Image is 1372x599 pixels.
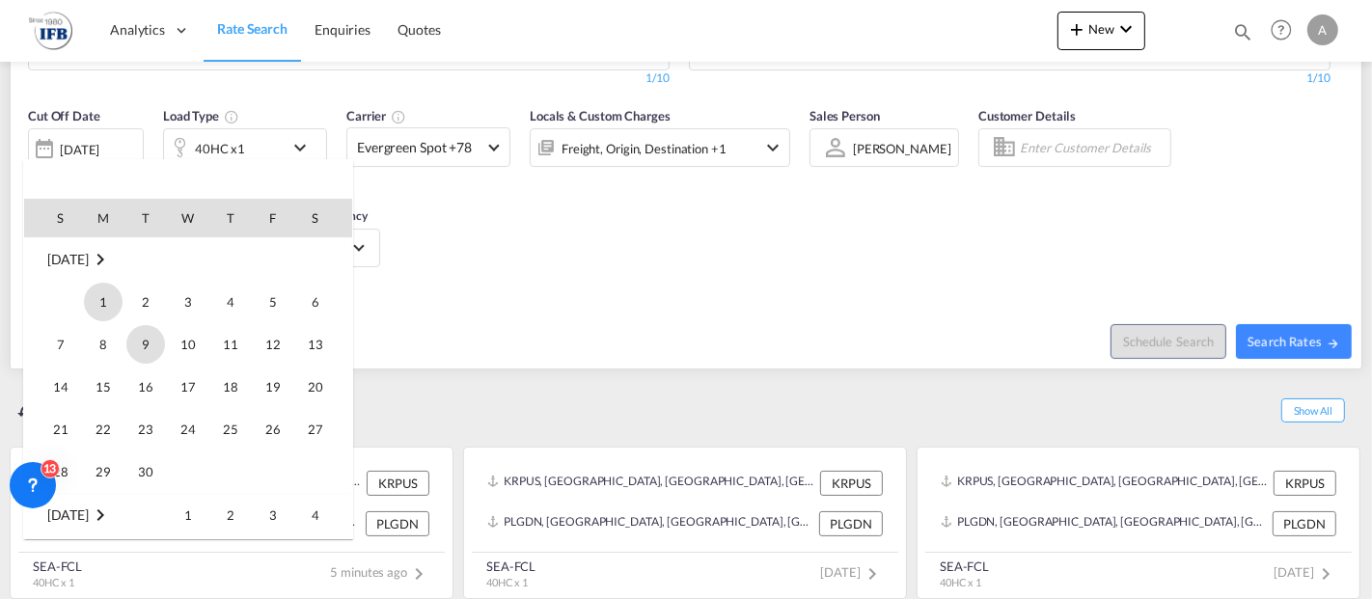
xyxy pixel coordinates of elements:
td: Tuesday September 16 2025 [124,366,167,408]
td: Thursday October 2 2025 [209,493,252,536]
td: Monday September 8 2025 [82,323,124,366]
tr: Week undefined [24,237,352,281]
th: S [24,199,82,237]
md-calendar: Calendar [24,199,352,538]
td: Tuesday September 2 2025 [124,281,167,323]
tr: Week 2 [24,323,352,366]
tr: Week 1 [24,493,352,536]
td: Monday September 1 2025 [82,281,124,323]
th: T [209,199,252,237]
td: Friday September 19 2025 [252,366,294,408]
span: 18 [211,368,250,406]
td: Friday September 26 2025 [252,408,294,450]
span: 9 [126,325,165,364]
span: 10 [169,325,207,364]
span: 23 [126,410,165,449]
span: 17 [169,368,207,406]
td: Saturday October 4 2025 [294,493,352,536]
span: 1 [84,283,123,321]
td: Sunday September 21 2025 [24,408,82,450]
td: October 2025 [24,493,167,536]
td: Saturday September 20 2025 [294,366,352,408]
span: 30 [126,452,165,491]
td: Thursday September 11 2025 [209,323,252,366]
span: 7 [41,325,80,364]
span: 13 [296,325,335,364]
tr: Week 1 [24,281,352,323]
th: F [252,199,294,237]
td: Wednesday October 1 2025 [167,493,209,536]
span: 5 [254,283,292,321]
span: 4 [296,496,335,534]
td: Sunday September 14 2025 [24,366,82,408]
span: 26 [254,410,292,449]
td: Friday October 3 2025 [252,493,294,536]
span: 3 [169,283,207,321]
td: Wednesday September 3 2025 [167,281,209,323]
span: 2 [211,496,250,534]
span: 22 [84,410,123,449]
span: 1 [169,496,207,534]
th: M [82,199,124,237]
td: Tuesday September 23 2025 [124,408,167,450]
tr: Week 4 [24,408,352,450]
span: 21 [41,410,80,449]
td: Thursday September 18 2025 [209,366,252,408]
td: Monday September 22 2025 [82,408,124,450]
td: Monday September 15 2025 [82,366,124,408]
td: Tuesday September 9 2025 [124,323,167,366]
tr: Week 3 [24,366,352,408]
td: September 2025 [24,237,352,281]
span: 29 [84,452,123,491]
td: Friday September 5 2025 [252,281,294,323]
th: T [124,199,167,237]
td: Wednesday September 24 2025 [167,408,209,450]
span: 16 [126,368,165,406]
span: 24 [169,410,207,449]
span: 3 [254,496,292,534]
span: 25 [211,410,250,449]
td: Saturday September 6 2025 [294,281,352,323]
td: Monday September 29 2025 [82,450,124,494]
span: 27 [296,410,335,449]
span: 19 [254,368,292,406]
td: Saturday September 27 2025 [294,408,352,450]
span: 6 [296,283,335,321]
span: 20 [296,368,335,406]
td: Sunday September 7 2025 [24,323,82,366]
span: 8 [84,325,123,364]
td: Tuesday September 30 2025 [124,450,167,494]
td: Saturday September 13 2025 [294,323,352,366]
td: Wednesday September 17 2025 [167,366,209,408]
span: 2 [126,283,165,321]
span: 11 [211,325,250,364]
span: 12 [254,325,292,364]
span: 28 [41,452,80,491]
th: W [167,199,209,237]
td: Friday September 12 2025 [252,323,294,366]
td: Thursday September 4 2025 [209,281,252,323]
td: Thursday September 25 2025 [209,408,252,450]
span: 15 [84,368,123,406]
span: 4 [211,283,250,321]
td: Sunday September 28 2025 [24,450,82,494]
td: Wednesday September 10 2025 [167,323,209,366]
span: [DATE] [47,506,89,523]
span: 14 [41,368,80,406]
th: S [294,199,352,237]
span: [DATE] [47,251,89,267]
tr: Week 5 [24,450,352,494]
